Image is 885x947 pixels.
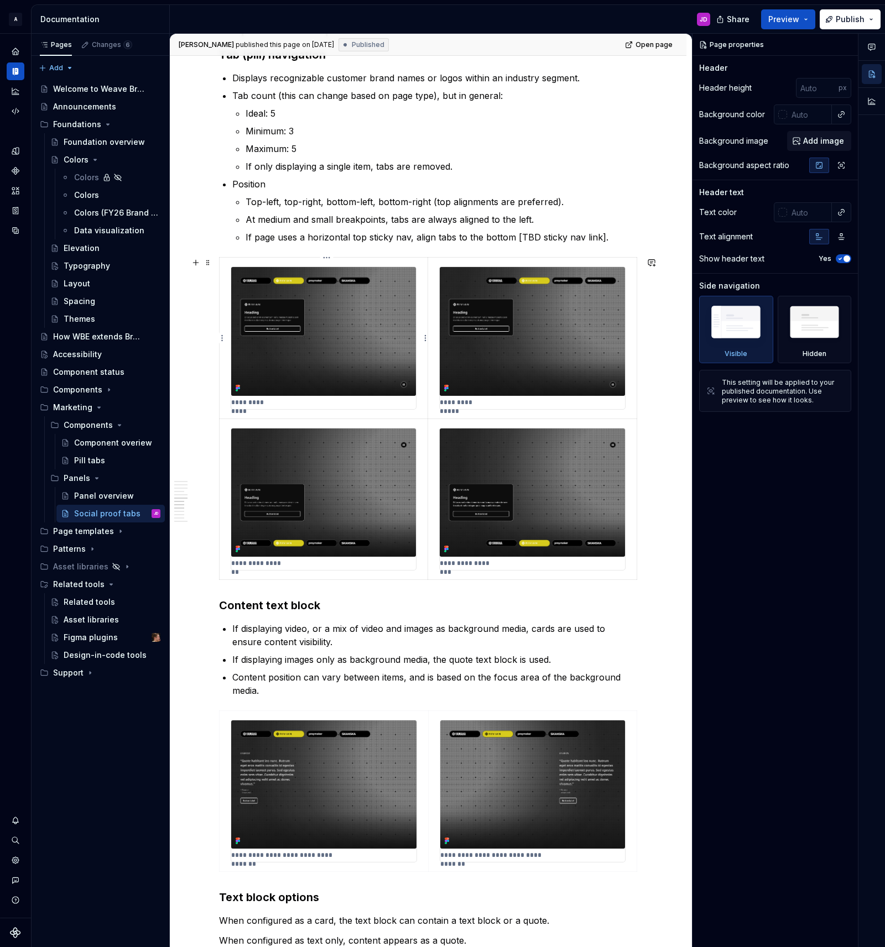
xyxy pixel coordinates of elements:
button: Search ⌘K [7,831,24,849]
a: Colors (FY26 Brand refresh) [56,204,165,222]
p: Displays recognizable customer brand names or logos within an industry segment. [232,71,637,85]
a: Components [7,162,24,180]
div: Background image [699,135,768,147]
a: Component status [35,363,165,381]
div: Design-in-code tools [64,650,147,661]
div: Panels [64,473,90,484]
p: If page uses a horizontal top sticky nav, align tabs to the bottom [TBD sticky nav link]. [246,231,637,244]
div: published this page on [DATE] [236,40,334,49]
a: Pill tabs [56,452,165,469]
div: Hidden [803,349,826,358]
div: Panels [46,469,165,487]
a: Settings [7,851,24,869]
a: Home [7,43,24,60]
div: Component overiew [74,437,152,448]
a: Welcome to Weave Brand Extended [35,80,165,98]
a: Code automation [7,102,24,120]
div: Data sources [7,222,24,239]
button: Add [35,60,77,76]
div: Documentation [40,14,165,25]
a: Component overiew [56,434,165,452]
p: Maximum: 5 [246,142,637,155]
div: Header [699,62,727,74]
div: Themes [64,313,95,325]
div: Colors [64,154,88,165]
img: 7030ec51-c5ea-4102-84a7-282c11135f58.png [231,267,416,395]
div: Asset libraries [53,561,108,572]
a: Layout [46,275,165,292]
button: Contact support [7,871,24,889]
div: Colors [74,190,99,201]
p: Top-left, top-right, bottom-left, bottom-right (top alignments are preferred). [246,195,637,208]
div: Announcements [53,101,116,112]
a: Design tokens [7,142,24,160]
p: Ideal: 5 [246,107,637,120]
a: Themes [46,310,165,328]
span: Open page [636,40,673,49]
p: px [839,83,847,92]
div: This setting will be applied to your published documentation. Use preview to see how it looks. [722,378,844,405]
div: Layout [64,278,90,289]
div: Colors [74,172,99,183]
div: Asset libraries [35,558,165,575]
a: Asset libraries [46,611,165,629]
div: Foundation overview [64,137,145,148]
div: Components [64,420,113,431]
div: Support [35,664,165,682]
a: Design-in-code tools [46,646,165,664]
div: Foundations [35,116,165,133]
button: Publish [820,9,881,29]
div: Side navigation [699,280,760,291]
a: Related tools [46,593,165,611]
a: Foundation overview [46,133,165,151]
a: Supernova Logo [10,927,21,938]
button: Share [711,9,757,29]
img: b65ff429-7307-4b59-b741-c6614c58d062.png [440,267,625,395]
div: Background color [699,109,765,120]
input: Auto [787,202,832,222]
div: A [9,13,22,26]
img: bf46c7be-c9aa-4b30-9625-d7409576fe64.png [440,720,626,849]
img: 27b2b19c-0acb-4d0c-9fb0-3c1c35b076cd.png [231,720,417,849]
a: Spacing [46,292,165,310]
div: Asset libraries [64,614,119,625]
a: Storybook stories [7,202,24,219]
div: Pages [40,40,72,49]
span: [PERSON_NAME] [179,40,234,49]
div: Page templates [35,522,165,540]
p: If displaying images only as background media, the quote text block is used. [232,653,637,666]
img: ff2b8dde-3f99-450b-9717-15d1c894ce0e.png [440,428,625,557]
a: Announcements [35,98,165,116]
p: Tab count (this can change based on page type), but in general: [232,89,637,102]
button: Notifications [7,812,24,829]
div: Page tree [35,80,165,682]
button: Add image [787,131,851,151]
img: fb671e67-afac-469b-9749-1393f7448e93.png [231,428,416,557]
img: Alexis Morin [152,633,160,642]
div: Social proof tabs [74,508,140,519]
button: A [2,7,29,31]
div: Marketing [53,402,92,413]
a: Assets [7,182,24,200]
a: Panel overview [56,487,165,505]
div: Patterns [53,543,86,554]
div: JD [700,15,707,24]
a: Social proof tabsJD [56,505,165,522]
div: JD [154,508,158,519]
a: Typography [46,257,165,275]
div: Typography [64,260,110,271]
div: Data visualization [74,225,144,236]
a: Figma pluginsAlexis Morin [46,629,165,646]
a: Elevation [46,239,165,257]
div: Pill tabs [74,455,105,466]
p: If only displaying a single item, tabs are removed. [246,160,637,173]
div: Marketing [35,399,165,416]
